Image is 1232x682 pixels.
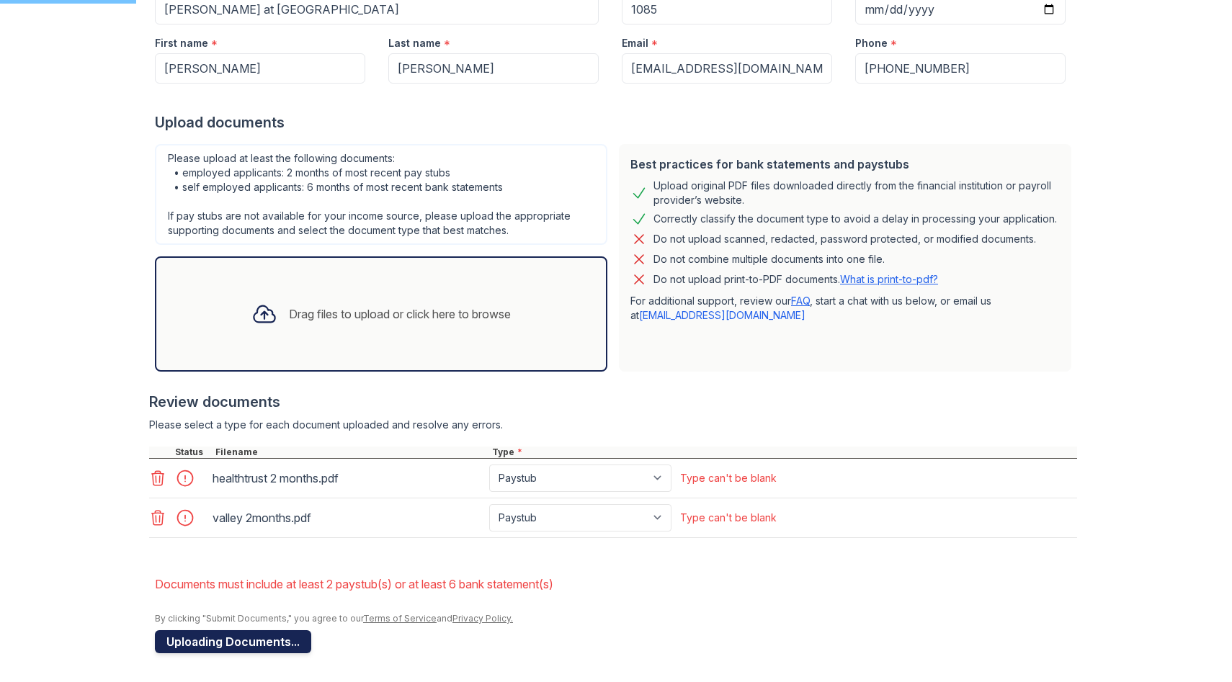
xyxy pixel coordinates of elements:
div: Please upload at least the following documents: • employed applicants: 2 months of most recent pa... [155,144,607,245]
a: What is print-to-pdf? [840,273,938,285]
p: Do not upload print-to-PDF documents. [653,272,938,287]
div: Upload original PDF files downloaded directly from the financial institution or payroll provider’... [653,179,1060,207]
button: Uploading Documents... [155,630,311,653]
p: For additional support, review our , start a chat with us below, or email us at [630,294,1060,323]
a: [EMAIL_ADDRESS][DOMAIN_NAME] [639,309,805,321]
div: Status [172,447,213,458]
label: Phone [855,36,888,50]
div: Correctly classify the document type to avoid a delay in processing your application. [653,210,1057,228]
label: Last name [388,36,441,50]
div: Drag files to upload or click here to browse [289,305,511,323]
div: healthtrust 2 months.pdf [213,467,483,490]
div: Best practices for bank statements and paystubs [630,156,1060,173]
div: Do not upload scanned, redacted, password protected, or modified documents. [653,230,1036,248]
div: Please select a type for each document uploaded and resolve any errors. [149,418,1077,432]
a: Terms of Service [363,613,437,624]
label: First name [155,36,208,50]
div: Type can't be blank [680,471,777,485]
div: Review documents [149,392,1077,412]
div: Type [489,447,1077,458]
div: Do not combine multiple documents into one file. [653,251,885,268]
li: Documents must include at least 2 paystub(s) or at least 6 bank statement(s) [155,570,1077,598]
div: Filename [213,447,489,458]
label: Email [622,36,648,50]
a: FAQ [791,295,810,307]
a: Privacy Policy. [452,613,513,624]
div: Upload documents [155,112,1077,133]
div: By clicking "Submit Documents," you agree to our and [155,613,1077,624]
div: valley 2months.pdf [213,506,483,529]
div: Type can't be blank [680,511,777,525]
